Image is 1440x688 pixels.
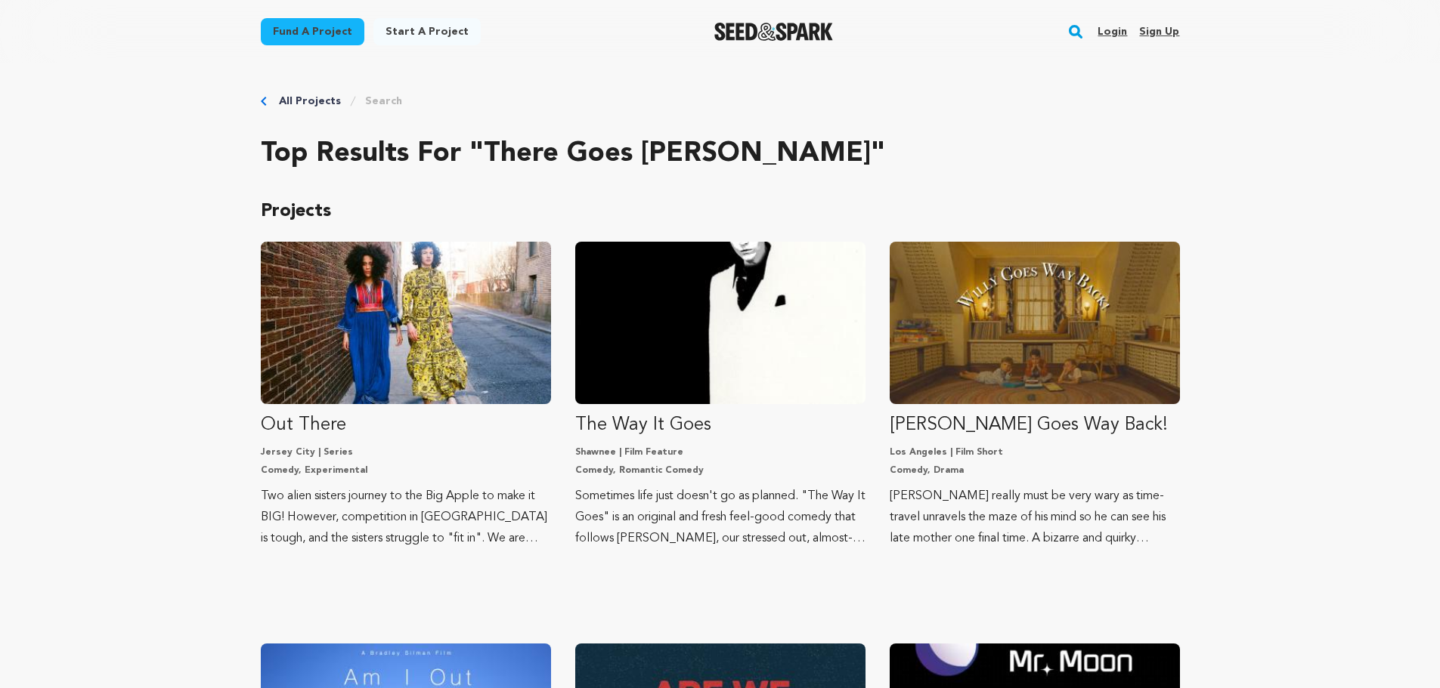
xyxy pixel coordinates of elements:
[373,18,481,45] a: Start a project
[261,242,551,549] a: Fund Out There
[890,464,1180,477] p: Comedy, Drama
[575,242,866,549] a: Fund The Way It Goes
[261,18,364,45] a: Fund a project
[890,486,1180,549] p: [PERSON_NAME] really must be very wary as time-travel unravels the maze of his mind so he can see...
[261,446,551,458] p: Jersey City | Series
[261,464,551,477] p: Comedy, Experimental
[890,446,1180,458] p: Los Angeles | Film Short
[261,199,1180,224] p: Projects
[1139,20,1179,44] a: Sign up
[714,23,833,41] a: Seed&Spark Homepage
[365,94,402,109] a: Search
[261,94,1180,109] div: Breadcrumb
[261,486,551,549] p: Two alien sisters journey to the Big Apple to make it BIG! However, competition in [GEOGRAPHIC_DA...
[279,94,341,109] a: All Projects
[261,413,551,437] p: Out There
[575,486,866,549] p: Sometimes life just doesn't go as planned. "The Way It Goes" is an original and fresh feel-good c...
[890,242,1180,549] a: Fund Willy Goes Way Back!
[575,464,866,477] p: Comedy, Romantic Comedy
[714,23,833,41] img: Seed&Spark Logo Dark Mode
[890,413,1180,437] p: [PERSON_NAME] Goes Way Back!
[575,446,866,458] p: Shawnee | Film Feature
[575,413,866,437] p: The Way It Goes
[261,139,1180,169] h2: Top results for "There Goes [PERSON_NAME]"
[1098,20,1127,44] a: Login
